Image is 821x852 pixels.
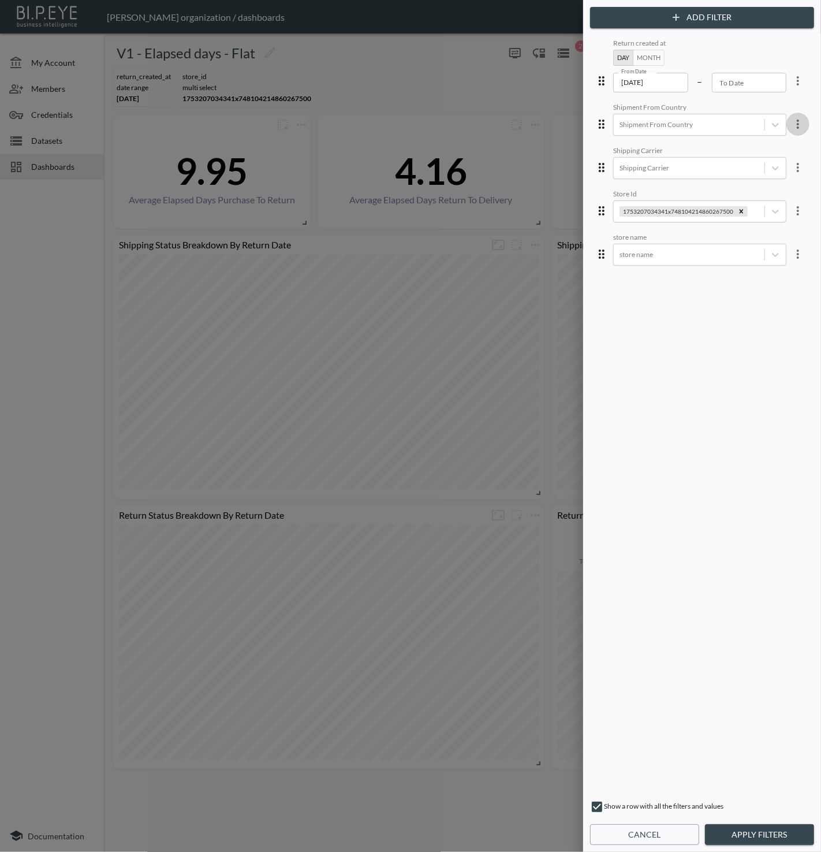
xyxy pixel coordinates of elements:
[613,39,809,92] div: 2025-02-01
[590,7,814,28] button: Add Filter
[621,68,647,75] label: From Date
[613,50,633,66] button: Day
[613,146,786,157] div: Shipping Carrier
[786,243,809,266] button: more
[697,75,703,88] p: –
[786,156,809,179] button: more
[705,824,814,846] button: Apply Filters
[735,206,748,217] div: Remove 1753207034341x748104214860267500
[786,113,809,136] button: more
[613,39,786,50] div: Return created at
[613,189,809,222] div: 1753207034341x748104214860267500
[590,824,699,846] button: Cancel
[613,233,786,244] div: store name
[613,103,786,114] div: Shipment From Country
[633,50,665,66] button: Month
[613,189,786,200] div: Store Id
[786,69,809,92] button: more
[786,199,809,222] button: more
[590,800,814,818] div: Show a row with all the filters and values
[712,73,787,92] input: YYYY-MM-DD
[613,73,688,92] input: YYYY-MM-DD
[620,206,735,217] div: 1753207034341x748104214860267500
